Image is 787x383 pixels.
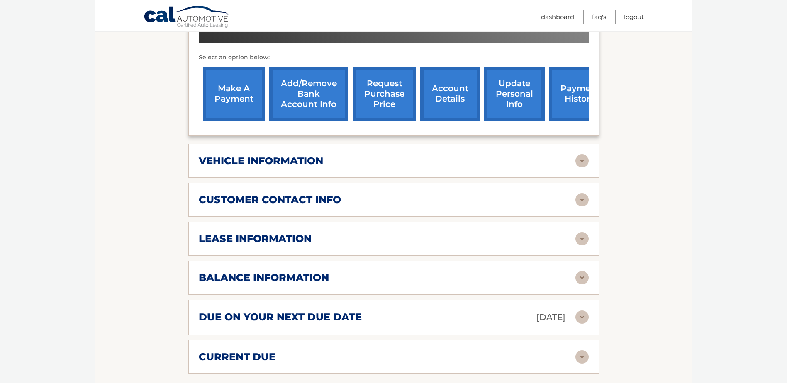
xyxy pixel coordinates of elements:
a: Add/Remove bank account info [269,67,348,121]
p: [DATE] [536,310,565,325]
img: accordion-rest.svg [575,271,589,284]
h2: due on your next due date [199,311,362,323]
p: Select an option below: [199,53,589,63]
h2: balance information [199,271,329,284]
img: accordion-rest.svg [575,310,589,324]
img: accordion-rest.svg [575,350,589,364]
a: account details [420,67,480,121]
img: accordion-rest.svg [575,232,589,245]
a: Cal Automotive [144,5,231,29]
h2: lease information [199,233,312,245]
a: make a payment [203,67,265,121]
a: Dashboard [541,10,574,24]
h2: current due [199,351,275,363]
a: payment history [549,67,611,121]
a: Logout [624,10,644,24]
a: update personal info [484,67,545,121]
img: accordion-rest.svg [575,154,589,167]
a: FAQ's [592,10,606,24]
a: request purchase price [353,67,416,121]
img: accordion-rest.svg [575,193,589,206]
h2: customer contact info [199,194,341,206]
h2: vehicle information [199,155,323,167]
